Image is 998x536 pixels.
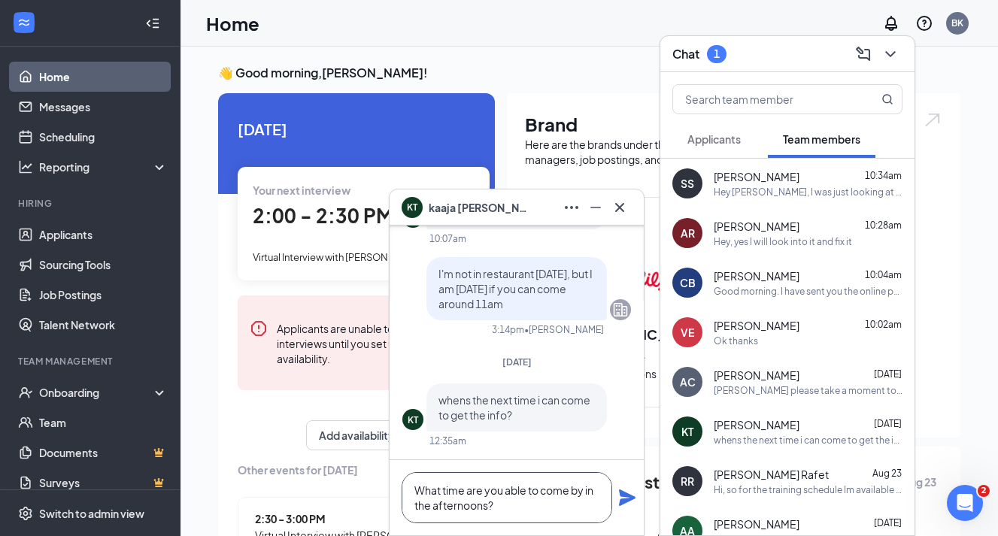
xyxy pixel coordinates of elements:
span: Virtual Interview with [PERSON_NAME] [253,251,425,263]
span: 2 [978,485,990,497]
span: [PERSON_NAME] [714,417,799,432]
svg: Collapse [145,16,160,31]
span: [PERSON_NAME] Rafet [714,467,829,482]
span: [DATE] [874,517,902,528]
div: AC [680,374,696,389]
div: [PERSON_NAME] please take a moment tonight and finish your paperwork so I can get you processed i... [714,384,902,397]
span: [PERSON_NAME] [714,268,799,283]
svg: Notifications [882,14,900,32]
svg: WorkstreamLogo [17,15,32,30]
svg: Company [611,301,629,319]
span: Team members [783,132,860,146]
svg: UserCheck [18,385,33,400]
button: Add availability [306,420,407,450]
a: Home [39,62,168,92]
span: [DATE] [502,356,532,368]
input: Search team member [673,85,851,114]
div: Onboarding [39,385,155,400]
a: Sourcing Tools [39,250,168,280]
a: Applicants [39,220,168,250]
div: Hi, so for the training schedule Im available anytime Saturdays and I'd prefer Fridays after scho... [714,483,902,496]
iframe: Intercom live chat [947,485,983,521]
span: kaaja [PERSON_NAME] [429,199,534,216]
div: Applicants are unable to schedule interviews until you set up your availability. [277,319,463,366]
span: • [PERSON_NAME] [524,323,604,336]
button: Cross [608,195,632,220]
div: Hey [PERSON_NAME], I was just looking at the availability you put in. It looks like you are only ... [714,186,902,198]
button: Minimize [584,195,608,220]
div: Good morning. I have sent you the online paperwork. Go ahead and fill that out and send me two fo... [714,285,902,298]
div: CB [680,275,696,290]
span: [PERSON_NAME] [714,368,799,383]
div: whens the next time i can come to get the info? [714,434,902,447]
span: Your next interview [253,183,350,197]
div: RR [681,474,694,489]
div: Here are the brands under this account. Click into a brand to see your locations, managers, job p... [525,137,942,167]
svg: Minimize [587,198,605,217]
div: Hiring [18,197,165,210]
a: DocumentsCrown [39,438,168,468]
span: [PERSON_NAME] [714,169,799,184]
div: Switch to admin view [39,506,144,521]
div: KT [681,424,693,439]
svg: Ellipses [563,198,581,217]
div: 3:14pm [492,323,524,336]
div: SS [681,176,694,191]
div: KT [408,413,418,426]
span: [DATE] [874,368,902,380]
span: 10:28am [865,220,902,231]
span: 10:34am [865,170,902,181]
button: ComposeMessage [851,42,875,66]
div: Reporting [39,159,168,174]
svg: QuestionInfo [915,14,933,32]
span: [DATE] [874,418,902,429]
svg: MagnifyingGlass [881,93,893,105]
span: 2:30 - 3:00 PM [255,510,442,527]
a: Messages [39,92,168,122]
div: 10:07am [429,232,466,245]
span: whens the next time i can come to get the info? [438,393,590,422]
div: Ok thanks [714,335,758,347]
div: VE [681,325,694,340]
a: SurveysCrown [39,468,168,498]
a: Job Postings [39,280,168,310]
a: Scheduling [39,122,168,152]
svg: Analysis [18,159,33,174]
svg: Error [250,319,268,338]
div: Team Management [18,355,165,368]
div: AR [681,226,695,241]
span: [DATE] [238,117,475,141]
h3: Chat [672,46,699,62]
h1: Brand [525,111,942,137]
span: 10:04am [865,269,902,280]
span: [PERSON_NAME] [714,516,799,531]
svg: Plane [618,489,636,507]
a: Team [39,407,168,438]
svg: ComposeMessage [854,45,872,63]
span: Other events for [DATE] [238,462,475,478]
span: I'm not in restaurant [DATE], but I am [DATE] if you can come around 11am [438,267,593,310]
div: Hey, yes I will look into it and fix it [714,235,852,248]
a: Talent Network [39,310,168,340]
svg: Cross [611,198,629,217]
span: Applicants [687,132,741,146]
span: [PERSON_NAME] [714,318,799,333]
span: 10:02am [865,319,902,330]
button: Ellipses [560,195,584,220]
svg: Settings [18,506,33,521]
h3: 👋 Good morning, [PERSON_NAME] ! [218,65,960,81]
img: open.6027fd2a22e1237b5b06.svg [923,111,942,129]
div: 1 [714,47,720,60]
svg: ChevronDown [881,45,899,63]
span: 2:00 - 2:30 PM [253,203,393,228]
button: ChevronDown [878,42,902,66]
span: Aug 23 [872,468,902,479]
h1: Home [206,11,259,36]
span: [PERSON_NAME] [714,219,799,234]
div: BK [951,17,963,29]
textarea: What time are you able to come by in the afternoons? [402,472,612,523]
div: 12:35am [429,435,466,447]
